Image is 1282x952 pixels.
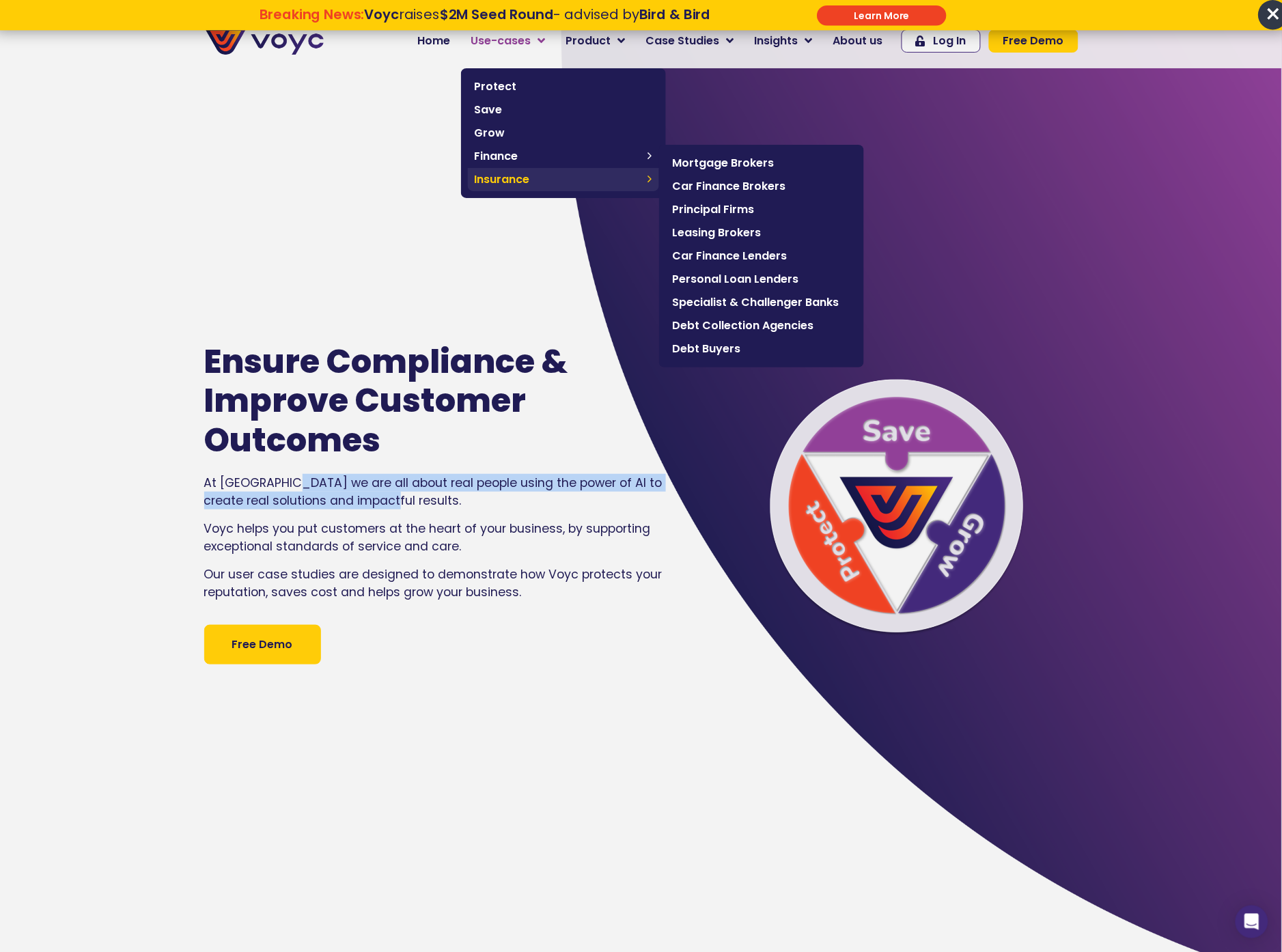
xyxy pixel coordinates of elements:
[673,155,850,171] span: Mortgage Brokers
[181,55,215,70] span: Phone
[475,148,641,165] span: Finance
[364,5,710,24] span: raises - advised by
[833,33,883,49] span: About us
[281,284,346,298] a: Privacy Policy
[468,98,659,122] a: Save
[181,111,227,126] span: Job title
[475,102,652,118] span: Save
[468,122,659,145] a: Grow
[823,27,893,55] a: About us
[468,75,659,98] a: Protect
[259,5,364,24] strong: Breaking News:
[204,27,324,55] img: voyc-full-logo
[666,337,857,361] a: Debt Buyers
[556,27,636,55] a: Product
[440,5,554,24] strong: $2M Seed Round
[204,565,671,602] p: Our user case studies are designed to demonstrate how Voyc protects your reputation, saves cost a...
[204,342,630,460] h1: Ensure Compliance & Improve Customer Outcomes
[468,168,659,191] a: Insurance
[744,27,823,55] a: Insights
[408,27,461,55] a: Home
[666,268,857,291] a: Personal Loan Lenders
[673,201,850,218] span: Principal Firms
[468,145,659,168] a: Finance
[636,27,744,55] a: Case Studies
[639,5,711,24] strong: Bird & Bird
[673,341,850,357] span: Debt Buyers
[204,474,671,510] p: At [GEOGRAPHIC_DATA] we are all about real people using the power of AI to create real solutions ...
[673,318,850,334] span: Debt Collection Agencies
[673,271,850,288] span: Personal Loan Lenders
[666,244,857,268] a: Car Finance Lenders
[1236,906,1268,938] div: Open Intercom Messenger
[817,5,946,26] div: Submit
[1003,36,1064,46] span: Free Demo
[475,79,652,95] span: Protect
[364,5,398,24] strong: Voyc
[204,625,321,664] a: Free Demo
[475,125,652,141] span: Grow
[666,175,857,198] a: Car Finance Brokers
[666,221,857,244] a: Leasing Brokers
[755,33,798,49] span: Insights
[566,33,611,49] span: Product
[902,29,981,53] a: Log In
[673,294,850,311] span: Specialist & Challenger Banks
[475,171,641,188] span: Insurance
[471,33,531,49] span: Use-cases
[673,248,850,264] span: Car Finance Lenders
[204,520,671,556] p: Voyc helps you put customers at the heart of your business, by supporting exceptional standards o...
[461,27,556,55] a: Use-cases
[666,198,857,221] a: Principal Firms
[673,178,850,195] span: Car Finance Brokers
[666,152,857,175] a: Mortgage Brokers
[666,314,857,337] a: Debt Collection Agencies
[666,291,857,314] a: Specialist & Challenger Banks
[418,33,451,49] span: Home
[191,6,779,38] div: Breaking News: Voyc raises $2M Seed Round - advised by Bird & Bird
[989,29,1078,53] a: Free Demo
[232,636,293,653] span: Free Demo
[673,225,850,241] span: Leasing Brokers
[646,33,720,49] span: Case Studies
[934,36,966,46] span: Log In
